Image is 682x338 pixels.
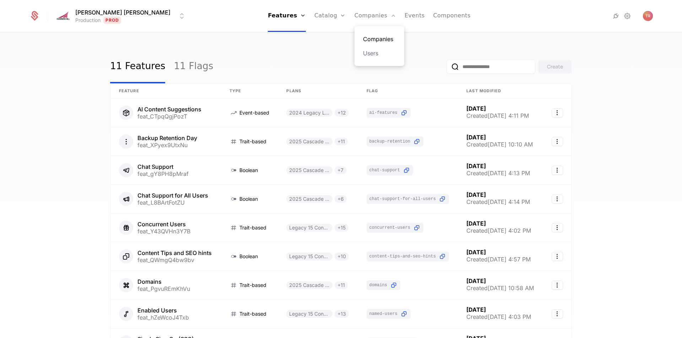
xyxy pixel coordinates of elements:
[278,84,358,99] th: Plans
[552,223,563,232] button: Select action
[458,84,543,99] th: Last Modified
[110,50,165,83] a: 11 Features
[552,281,563,290] button: Select action
[538,60,572,74] button: Create
[552,252,563,261] button: Select action
[174,50,213,83] a: 11 Flags
[552,137,563,146] button: Select action
[363,35,396,43] a: Companies
[552,309,563,318] button: Select action
[55,10,72,21] img: Hannon Hill
[552,108,563,117] button: Select action
[552,166,563,175] button: Select action
[358,84,458,99] th: Flag
[612,12,620,20] a: Integrations
[221,84,278,99] th: Type
[110,84,221,99] th: Feature
[547,63,563,70] div: Create
[75,17,101,24] div: Production
[57,8,186,24] button: Select environment
[552,194,563,204] button: Select action
[623,12,632,20] a: Settings
[75,8,170,17] span: [PERSON_NAME] [PERSON_NAME]
[643,11,653,21] img: Tim Reilly
[103,17,121,24] span: Prod
[643,11,653,21] button: Open user button
[363,49,396,57] a: Users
